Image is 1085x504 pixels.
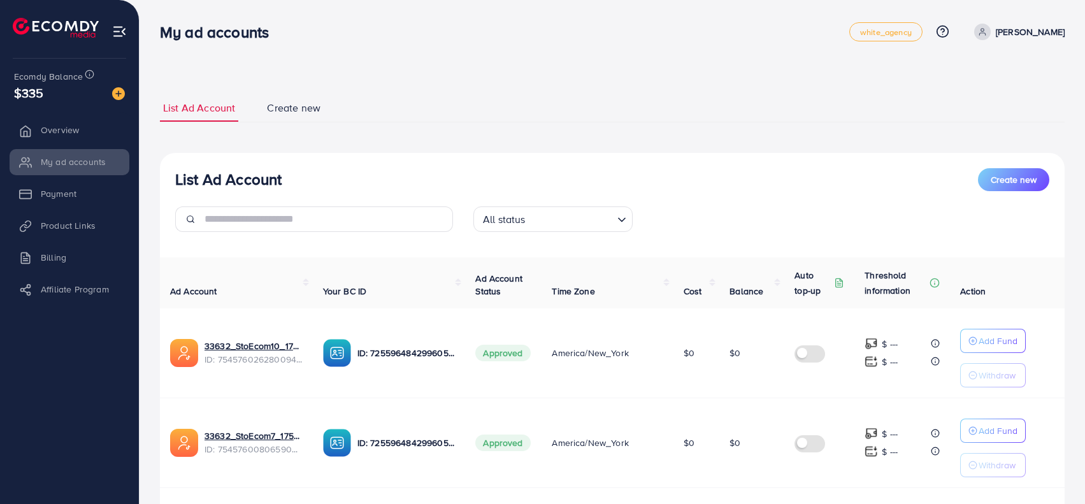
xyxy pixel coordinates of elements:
[267,101,320,115] span: Create new
[860,28,912,36] span: white_agency
[480,210,528,229] span: All status
[473,206,633,232] div: Search for option
[684,285,702,298] span: Cost
[979,368,1016,383] p: Withdraw
[170,429,198,457] img: ic-ads-acc.e4c84228.svg
[112,87,125,100] img: image
[849,22,923,41] a: white_agency
[160,23,279,41] h3: My ad accounts
[475,272,522,298] span: Ad Account Status
[729,285,763,298] span: Balance
[969,24,1065,40] a: [PERSON_NAME]
[960,329,1026,353] button: Add Fund
[14,83,44,102] span: $335
[960,285,986,298] span: Action
[205,340,303,366] div: <span class='underline'>33632_StoEcom10_1756884312947</span></br>7545760262800949256
[323,429,351,457] img: ic-ba-acc.ded83a64.svg
[979,333,1017,349] p: Add Fund
[960,453,1026,477] button: Withdraw
[175,170,282,189] h3: List Ad Account
[475,435,530,451] span: Approved
[979,457,1016,473] p: Withdraw
[357,345,456,361] p: ID: 7255964842996056065
[865,337,878,350] img: top-up amount
[794,268,831,298] p: Auto top-up
[170,339,198,367] img: ic-ads-acc.e4c84228.svg
[684,436,694,449] span: $0
[323,339,351,367] img: ic-ba-acc.ded83a64.svg
[978,168,1049,191] button: Create new
[323,285,367,298] span: Your BC ID
[882,426,898,442] p: $ ---
[882,336,898,352] p: $ ---
[14,70,83,83] span: Ecomdy Balance
[13,18,99,38] img: logo
[882,444,898,459] p: $ ---
[552,285,594,298] span: Time Zone
[205,429,303,442] a: 33632_StoEcom7_1756884208465
[882,354,898,370] p: $ ---
[729,347,740,359] span: $0
[163,101,235,115] span: List Ad Account
[112,24,127,39] img: menu
[865,268,927,298] p: Threshold information
[960,419,1026,443] button: Add Fund
[170,285,217,298] span: Ad Account
[552,436,629,449] span: America/New_York
[865,445,878,458] img: top-up amount
[357,435,456,450] p: ID: 7255964842996056065
[729,436,740,449] span: $0
[529,208,612,229] input: Search for option
[991,173,1037,186] span: Create new
[684,347,694,359] span: $0
[960,363,1026,387] button: Withdraw
[475,345,530,361] span: Approved
[205,340,303,352] a: 33632_StoEcom10_1756884312947
[552,347,629,359] span: America/New_York
[979,423,1017,438] p: Add Fund
[205,443,303,456] span: ID: 7545760080659005456
[865,427,878,440] img: top-up amount
[205,429,303,456] div: <span class='underline'>33632_StoEcom7_1756884208465</span></br>7545760080659005456
[205,353,303,366] span: ID: 7545760262800949256
[865,355,878,368] img: top-up amount
[996,24,1065,40] p: [PERSON_NAME]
